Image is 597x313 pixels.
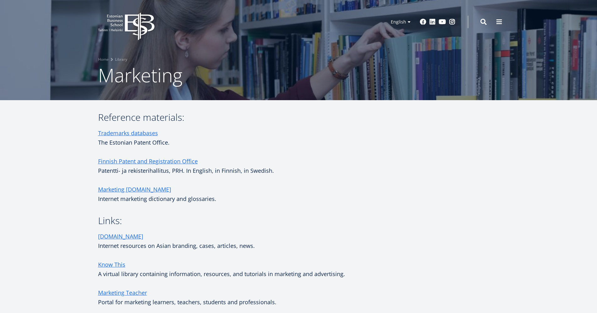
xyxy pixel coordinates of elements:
a: Know This [98,260,125,269]
p: A virtual library containing information, resources, and tutorials in marketing and advertising. [98,260,361,279]
p: The Estonian Patent Office. [98,128,361,147]
a: Facebook [420,19,426,25]
a: Linkedin [429,19,436,25]
h3: Reference materials: [98,113,361,122]
a: Home [98,56,109,63]
a: [DOMAIN_NAME] [98,232,143,241]
p: Portal for marketing learners, teachers, students and professionals. [98,297,361,307]
a: Trademarks databases [98,128,158,138]
a: Library [115,56,127,63]
a: Instagram [449,19,455,25]
p: Internet resources on Asian branding, cases, articles, news. [98,232,361,250]
h3: Links: [98,216,361,225]
p: Patentti- ja rekisterihallitus, PRH. In English, in Finnish, in Swedish. [98,156,361,185]
span: Marketing [98,62,182,88]
a: Youtube [439,19,446,25]
a: Marketing [DOMAIN_NAME] [98,185,171,194]
a: Finnish Patent and Registration Office [98,156,198,166]
p: Internet marketing dictionary and glossaries. [98,185,361,203]
a: Marketing Teacher [98,288,147,297]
